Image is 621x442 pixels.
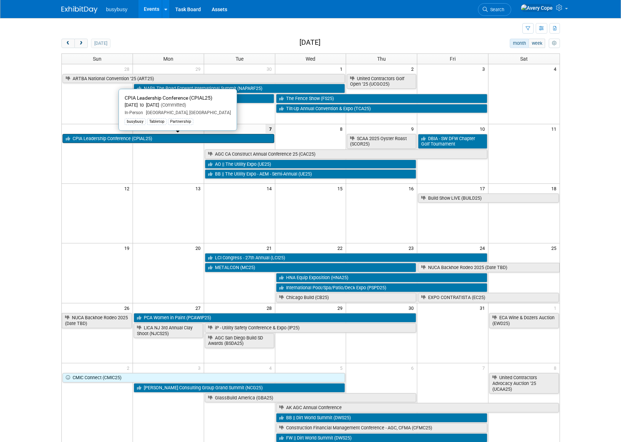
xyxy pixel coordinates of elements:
[552,41,557,46] i: Personalize Calendar
[306,56,315,62] span: Wed
[276,423,488,433] a: Construction Financial Management Conference - AGC, CFMA (CFMC25)
[408,243,417,252] span: 23
[418,293,559,302] a: EXPO CONTRATISTA (EC25)
[147,118,167,125] div: Tabletop
[482,363,488,372] span: 7
[339,124,346,133] span: 8
[61,39,75,48] button: prev
[62,74,345,83] a: ARTBA National Convention ’25 (ART25)
[91,39,110,48] button: [DATE]
[125,118,146,125] div: busybusy
[553,363,560,372] span: 8
[195,64,204,73] span: 29
[479,243,488,252] span: 24
[124,243,133,252] span: 19
[551,184,560,193] span: 18
[482,64,488,73] span: 3
[205,253,487,263] a: LCI Congress - 27th Annual (LCI25)
[553,64,560,73] span: 4
[205,333,274,348] a: AGC San Diego Build SD Awards (BSDA25)
[377,56,386,62] span: Thu
[510,39,529,48] button: month
[195,303,204,312] span: 27
[266,64,275,73] span: 30
[106,6,128,12] span: busybusy
[347,74,416,89] a: United Contractors Golf Open ’25 (UCGO25)
[124,64,133,73] span: 28
[551,124,560,133] span: 11
[195,243,204,252] span: 20
[337,184,346,193] span: 15
[488,7,504,12] span: Search
[450,56,456,62] span: Fri
[62,134,274,143] a: CPIA Leadership Conference (CPIAL25)
[408,303,417,312] span: 30
[61,6,98,13] img: ExhibitDay
[205,169,417,179] a: BB || The Utility Expo - AEM - Semi-Annual (UE25)
[168,118,193,125] div: Partnership
[479,124,488,133] span: 10
[163,56,173,62] span: Mon
[489,373,559,394] a: United Contractors Advocacy Auction ’25 (UCAA25)
[299,39,320,47] h2: [DATE]
[520,56,528,62] span: Sat
[276,403,559,412] a: AK AGC Annual Conference
[347,134,416,149] a: SCAA 2025 Oyster Roast (SCOR25)
[276,94,488,103] a: The Fence Show (FS25)
[205,263,417,272] a: METALCON (MC25)
[266,184,275,193] span: 14
[339,363,346,372] span: 5
[205,323,417,333] a: iP - Utility Safety Conference & Expo (IP25)
[418,263,559,272] a: NUCA Backhoe Rodeo 2025 (Date TBD)
[549,39,560,48] button: myCustomButton
[276,104,488,113] a: Tilt-Up Annual Convention & Expo (TCA25)
[134,84,345,93] a: NAPA The Road Forward International Summit (NAPARF25)
[489,313,559,328] a: ECA Wine & Dozers Auction (EWD25)
[268,363,275,372] span: 4
[205,393,417,403] a: GlassBuild America (GBA25)
[266,243,275,252] span: 21
[62,373,345,382] a: CMIC Connect (CMIC25)
[276,293,417,302] a: Chicago Build (CB25)
[276,273,488,282] a: HNA Equip Exposition (HNA25)
[551,243,560,252] span: 25
[125,110,143,115] span: In-Person
[195,184,204,193] span: 13
[126,363,133,372] span: 2
[478,3,511,16] a: Search
[93,56,102,62] span: Sun
[553,303,560,312] span: 1
[418,194,559,203] a: Build Show LIVE (BUILD25)
[74,39,88,48] button: next
[408,184,417,193] span: 16
[124,184,133,193] span: 12
[418,134,487,149] a: DBIA - SW DFW Chapter Golf Tournament
[197,363,204,372] span: 3
[236,56,243,62] span: Tue
[479,184,488,193] span: 17
[521,4,553,12] img: Avery Cope
[143,110,231,115] span: [GEOGRAPHIC_DATA], [GEOGRAPHIC_DATA]
[339,64,346,73] span: 1
[125,102,231,108] div: [DATE] to [DATE]
[134,313,416,322] a: PCA Women in Paint (PCAWIP25)
[205,160,417,169] a: AO || The Utility Expo (UE25)
[266,303,275,312] span: 28
[134,323,203,338] a: LICA NJ 3rd Annual Clay Shoot (NJCS25)
[205,149,487,159] a: AGC CA Construct Annual Conference 25 (CAC25)
[337,243,346,252] span: 22
[337,303,346,312] span: 29
[276,283,488,292] a: International Pool/Spa/Patio/Deck Expo (PSPD25)
[410,64,417,73] span: 2
[410,363,417,372] span: 6
[159,102,186,108] span: (Committed)
[529,39,545,48] button: week
[266,124,275,133] span: 7
[276,413,488,422] a: BB || Dirt World Summit (DWS25)
[410,124,417,133] span: 9
[134,383,345,393] a: [PERSON_NAME] Consulting Group Grand Summit (NCG25)
[479,303,488,312] span: 31
[124,303,133,312] span: 26
[62,313,132,328] a: NUCA Backhoe Rodeo 2025 (Date TBD)
[125,95,212,101] span: CPIA Leadership Conference (CPIAL25)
